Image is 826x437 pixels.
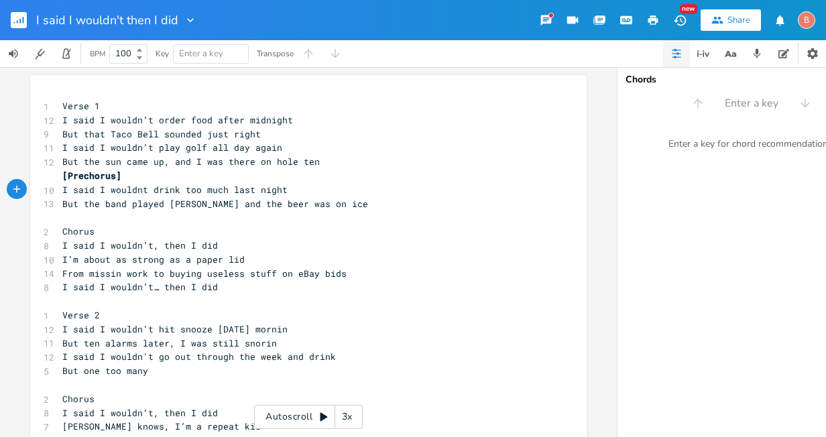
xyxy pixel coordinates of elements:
div: Transpose [257,50,294,58]
div: Key [156,50,169,58]
span: But that Taco Bell sounded just right [62,128,261,140]
button: New [666,8,693,32]
span: From missin work to buying useless stuff on eBay bids [62,267,347,279]
span: I said I wouldn’t, then I did [62,407,218,419]
span: But one too many [62,365,148,377]
span: I’m about as strong as a paper lid [62,253,245,265]
div: Share [727,14,750,26]
span: I said I wouldn’t hit snooze [DATE] mornin [62,323,288,335]
div: BPM [90,50,105,58]
span: Enter a key [179,48,223,60]
span: But the sun came up, and I was there on hole ten [62,155,320,168]
div: New [680,4,697,14]
button: Share [701,9,761,31]
span: I said I wouldn’t play golf all day again [62,141,282,153]
div: Autoscroll [254,405,363,429]
span: [PERSON_NAME] knows, I’m a repeat kid [62,420,261,432]
span: I said I wouldn't then I did [36,14,178,26]
span: I said I wouldn’t order food after midnight [62,114,293,126]
span: Chorus [62,393,95,405]
div: 3x [335,405,359,429]
span: But ten alarms later, I was still snorin [62,337,277,349]
div: bjb3598 [798,11,815,29]
span: Verse 2 [62,309,100,321]
span: Enter a key [725,96,778,111]
span: [Prechorus] [62,170,121,182]
span: I said I wouldn’t… then I did [62,281,218,293]
span: I said I wouldn't go out through the week and drink [62,351,336,363]
span: But the band played [PERSON_NAME] and the beer was on ice [62,198,368,210]
span: Verse 1 [62,100,100,112]
button: B [798,5,815,36]
span: I said I wouldnt drink too much last night [62,184,288,196]
span: Chorus [62,225,95,237]
span: I said I wouldn’t, then I did [62,239,218,251]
